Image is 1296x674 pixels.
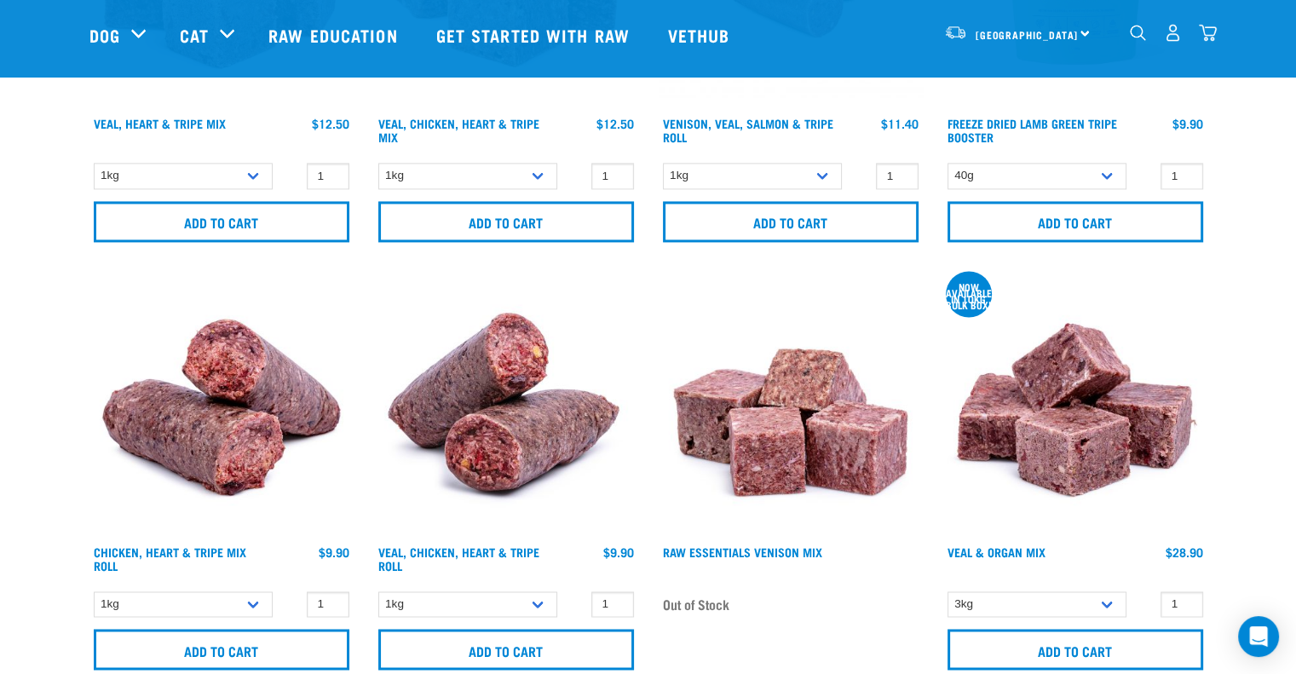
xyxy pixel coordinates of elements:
a: Dog [89,22,120,48]
img: 1263 Chicken Organ Roll 02 [374,273,638,537]
input: 1 [591,163,634,189]
input: Add to cart [378,629,634,670]
a: Veal & Organ Mix [948,549,1045,555]
div: $9.90 [319,545,349,559]
span: Out of Stock [663,591,729,617]
input: 1 [1161,163,1203,189]
a: Get started with Raw [419,1,651,69]
div: $9.90 [603,545,634,559]
input: Add to cart [948,629,1203,670]
img: home-icon-1@2x.png [1130,25,1146,41]
a: Veal, Chicken, Heart & Tripe Mix [378,120,539,140]
div: $12.50 [596,117,634,130]
a: Cat [180,22,209,48]
input: Add to cart [663,201,919,242]
img: user.png [1164,24,1182,42]
div: $28.90 [1166,545,1203,559]
div: $9.90 [1172,117,1203,130]
a: Venison, Veal, Salmon & Tripe Roll [663,120,833,140]
a: Raw Essentials Venison Mix [663,549,822,555]
span: [GEOGRAPHIC_DATA] [976,32,1079,37]
a: Vethub [651,1,752,69]
input: Add to cart [378,201,634,242]
div: $11.40 [881,117,919,130]
div: Open Intercom Messenger [1238,616,1279,657]
a: Veal, Heart & Tripe Mix [94,120,226,126]
div: $12.50 [312,117,349,130]
a: Raw Education [251,1,418,69]
a: Chicken, Heart & Tripe Mix Roll [94,549,246,568]
input: 1 [307,163,349,189]
img: Chicken Heart Tripe Roll 01 [89,273,354,537]
img: 1158 Veal Organ Mix 01 [943,273,1207,537]
a: Freeze Dried Lamb Green Tripe Booster [948,120,1117,140]
div: now available in 10kg bulk box! [946,284,992,308]
input: Add to cart [94,201,349,242]
img: home-icon@2x.png [1199,24,1217,42]
input: Add to cart [94,629,349,670]
img: van-moving.png [944,25,967,40]
input: 1 [876,163,919,189]
input: 1 [1161,591,1203,618]
a: Veal, Chicken, Heart & Tripe Roll [378,549,539,568]
img: 1113 RE Venison Mix 01 [659,273,923,537]
input: Add to cart [948,201,1203,242]
input: 1 [307,591,349,618]
input: 1 [591,591,634,618]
